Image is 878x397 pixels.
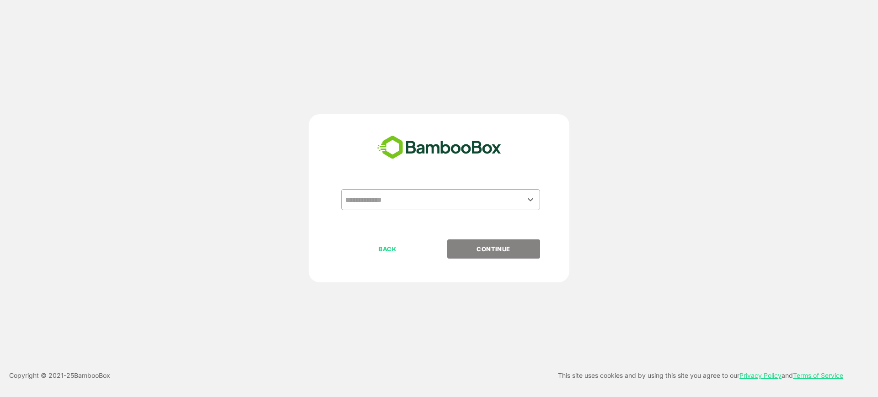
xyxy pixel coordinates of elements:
button: BACK [341,239,434,259]
p: CONTINUE [448,244,539,254]
a: Privacy Policy [739,371,782,379]
p: Copyright © 2021- 25 BambooBox [9,370,110,381]
button: Open [525,193,537,206]
p: BACK [342,244,434,254]
button: CONTINUE [447,239,540,259]
a: Terms of Service [793,371,843,379]
img: bamboobox [372,132,506,163]
p: This site uses cookies and by using this site you agree to our and [558,370,843,381]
